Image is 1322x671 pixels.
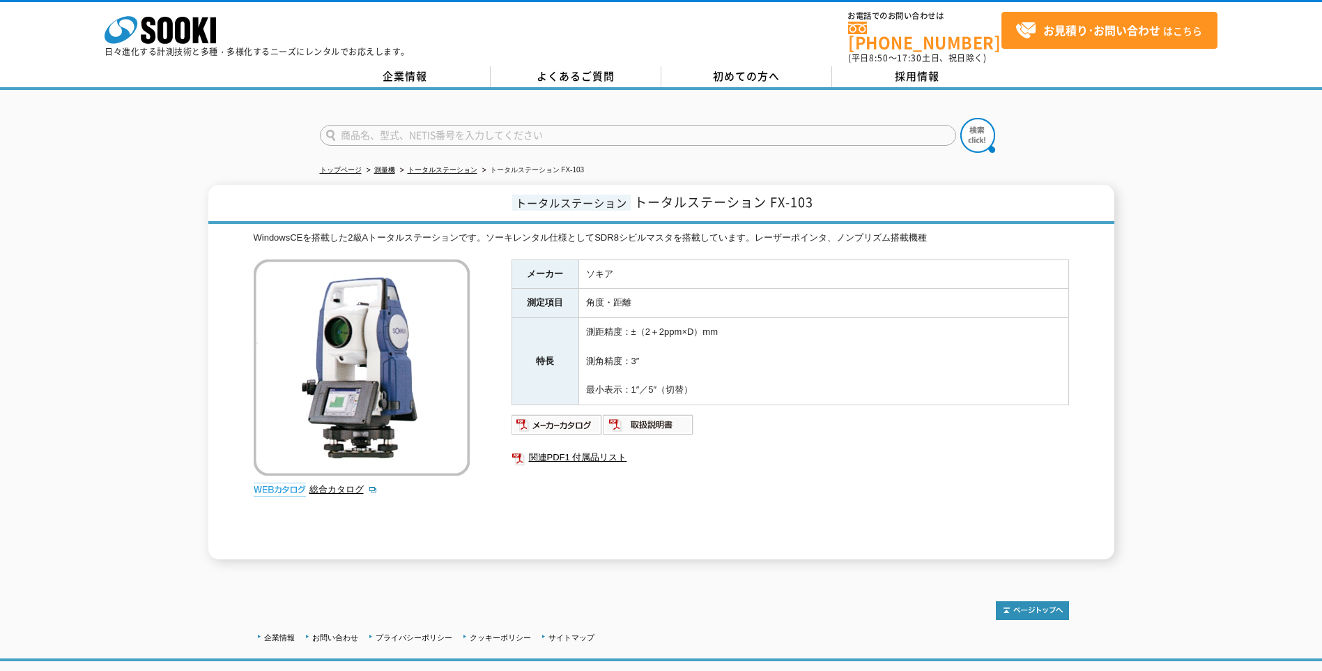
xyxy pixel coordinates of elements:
[996,601,1069,620] img: トップページへ
[512,414,603,436] img: メーカーカタログ
[578,289,1068,318] td: 角度・距離
[869,52,889,64] span: 8:50
[470,633,531,642] a: クッキーポリシー
[408,166,477,174] a: トータルステーション
[512,289,578,318] th: 測定項目
[105,47,410,56] p: 日々進化する計測技術と多種・多様化するニーズにレンタルでお応えします。
[320,166,362,174] a: トップページ
[309,484,378,495] a: 総合カタログ
[1043,22,1160,38] strong: お見積り･お問い合わせ
[1001,12,1217,49] a: お見積り･お問い合わせはこちら
[254,259,470,476] img: トータルステーション FX-103
[713,68,780,84] span: 初めての方へ
[254,231,1069,246] div: WindowsCEを搭載した2級Aトータルステーションです。ソーキレンタル仕様としてSDR8シビルマスタを搭載しています。レーザーポインタ、ノンプリズム搭載機種
[512,448,1069,467] a: 関連PDF1 付属品リスト
[661,66,832,87] a: 初めての方へ
[1015,20,1202,41] span: はこちら
[548,633,594,642] a: サイトマップ
[848,22,1001,50] a: [PHONE_NUMBER]
[634,193,813,211] span: トータルステーション FX-103
[264,633,295,642] a: 企業情報
[254,483,306,497] img: webカタログ
[312,633,358,642] a: お問い合わせ
[320,66,491,87] a: 企業情報
[603,414,694,436] img: 取扱説明書
[578,259,1068,289] td: ソキア
[848,52,986,64] span: (平日 ～ 土日、祝日除く)
[491,66,661,87] a: よくあるご質問
[479,163,585,178] li: トータルステーション FX-103
[512,318,578,405] th: 特長
[512,423,603,433] a: メーカーカタログ
[960,118,995,153] img: btn_search.png
[603,423,694,433] a: 取扱説明書
[320,125,956,146] input: 商品名、型式、NETIS番号を入力してください
[848,12,1001,20] span: お電話でのお問い合わせは
[512,195,631,211] span: トータルステーション
[897,52,922,64] span: 17:30
[832,66,1003,87] a: 採用情報
[578,318,1068,405] td: 測距精度：±（2＋2ppm×D）mm 測角精度：3″ 最小表示：1″／5″（切替）
[512,259,578,289] th: メーカー
[374,166,395,174] a: 測量機
[376,633,452,642] a: プライバシーポリシー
